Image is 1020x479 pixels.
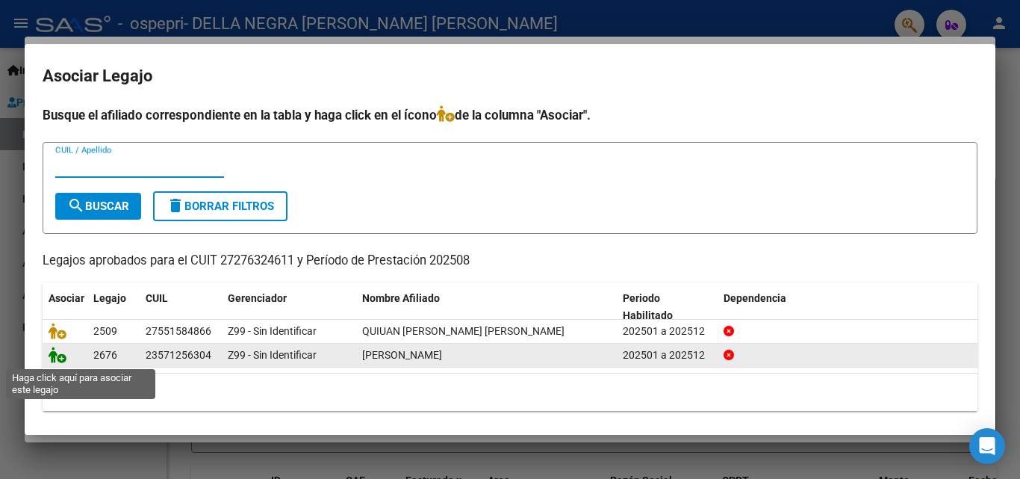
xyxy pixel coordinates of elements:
div: 27551584866 [146,323,211,340]
div: 23571256304 [146,347,211,364]
datatable-header-cell: Dependencia [718,282,978,332]
mat-icon: delete [167,197,184,214]
mat-icon: search [67,197,85,214]
datatable-header-cell: Asociar [43,282,87,332]
h2: Asociar Legajo [43,62,977,90]
span: QUIUAN ADRIANA VALENTINA [362,325,565,337]
div: 202501 a 202512 [623,347,712,364]
span: QUIJADA ADOLFINA [362,349,442,361]
span: Periodo Habilitado [623,292,673,321]
span: 2509 [93,325,117,337]
span: Buscar [67,200,129,213]
span: 2676 [93,349,117,361]
div: 2 registros [43,374,977,411]
span: Z99 - Sin Identificar [228,349,317,361]
span: Nombre Afiliado [362,292,440,304]
span: Legajo [93,292,126,304]
span: Dependencia [724,292,786,304]
datatable-header-cell: Legajo [87,282,140,332]
button: Borrar Filtros [153,191,287,221]
datatable-header-cell: Gerenciador [222,282,356,332]
button: Buscar [55,193,141,220]
h4: Busque el afiliado correspondiente en la tabla y haga click en el ícono de la columna "Asociar". [43,105,977,125]
span: Gerenciador [228,292,287,304]
datatable-header-cell: CUIL [140,282,222,332]
p: Legajos aprobados para el CUIT 27276324611 y Período de Prestación 202508 [43,252,977,271]
span: CUIL [146,292,168,304]
datatable-header-cell: Nombre Afiliado [356,282,617,332]
span: Asociar [49,292,84,304]
div: Open Intercom Messenger [969,428,1005,464]
datatable-header-cell: Periodo Habilitado [617,282,718,332]
span: Z99 - Sin Identificar [228,325,317,337]
span: Borrar Filtros [167,200,274,213]
div: 202501 a 202512 [623,323,712,340]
